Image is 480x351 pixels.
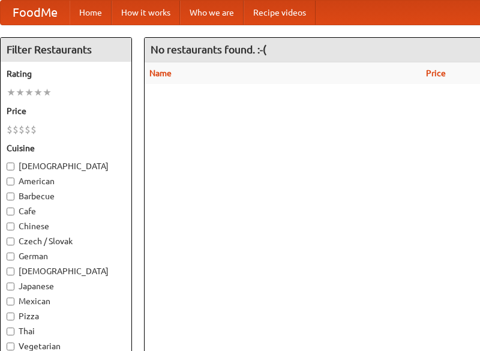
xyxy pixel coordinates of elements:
label: Japanese [7,280,125,292]
input: Pizza [7,313,14,320]
li: ★ [34,86,43,99]
input: Czech / Slovak [7,238,14,245]
input: Cafe [7,208,14,215]
input: American [7,178,14,185]
h5: Price [7,105,125,117]
h4: Filter Restaurants [1,38,131,62]
label: [DEMOGRAPHIC_DATA] [7,265,125,277]
a: Recipe videos [244,1,316,25]
input: Chinese [7,223,14,230]
a: Price [426,68,446,78]
label: Cafe [7,205,125,217]
li: $ [31,123,37,136]
a: How it works [112,1,180,25]
label: Pizza [7,310,125,322]
a: FoodMe [1,1,70,25]
input: Mexican [7,298,14,305]
li: $ [25,123,31,136]
label: Chinese [7,220,125,232]
li: $ [7,123,13,136]
input: Japanese [7,283,14,290]
input: Barbecue [7,193,14,200]
label: American [7,175,125,187]
input: Thai [7,328,14,335]
label: Thai [7,325,125,337]
li: ★ [25,86,34,99]
a: Name [149,68,172,78]
li: ★ [43,86,52,99]
h5: Cuisine [7,142,125,154]
label: German [7,250,125,262]
li: ★ [16,86,25,99]
label: Barbecue [7,190,125,202]
label: [DEMOGRAPHIC_DATA] [7,160,125,172]
input: German [7,253,14,260]
label: Czech / Slovak [7,235,125,247]
input: [DEMOGRAPHIC_DATA] [7,163,14,170]
h5: Rating [7,68,125,80]
li: $ [19,123,25,136]
a: Home [70,1,112,25]
a: Who we are [180,1,244,25]
li: $ [13,123,19,136]
input: [DEMOGRAPHIC_DATA] [7,268,14,275]
li: ★ [7,86,16,99]
input: Vegetarian [7,343,14,350]
ng-pluralize: No restaurants found. :-( [151,44,266,55]
label: Mexican [7,295,125,307]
